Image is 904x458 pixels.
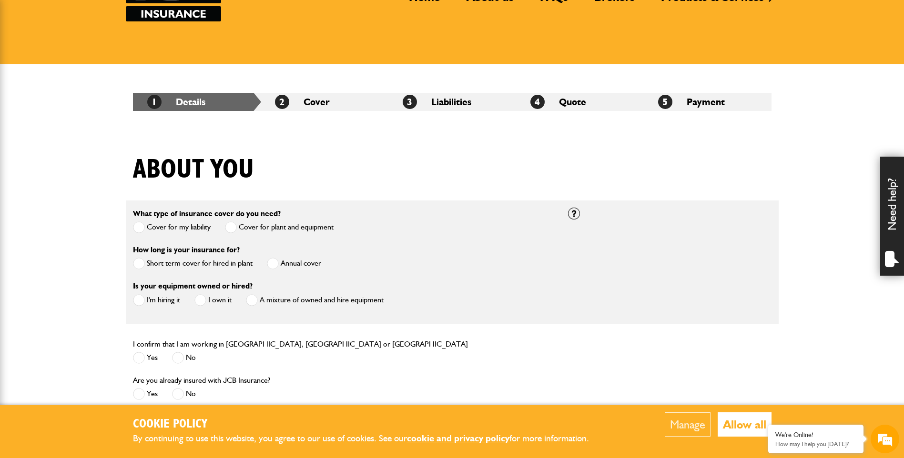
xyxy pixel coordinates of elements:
[261,93,388,111] li: Cover
[133,352,158,364] label: Yes
[133,417,605,432] h2: Cookie Policy
[225,221,334,233] label: Cover for plant and equipment
[275,95,289,109] span: 2
[133,340,468,348] label: I confirm that I am working in [GEOGRAPHIC_DATA], [GEOGRAPHIC_DATA] or [GEOGRAPHIC_DATA]
[133,221,211,233] label: Cover for my liability
[172,388,196,400] label: No
[658,95,672,109] span: 5
[880,157,904,276] div: Need help?
[133,258,253,269] label: Short term cover for hired in plant
[133,431,605,446] p: By continuing to use this website, you agree to our use of cookies. See our for more information.
[133,154,254,186] h1: About you
[530,95,545,109] span: 4
[133,282,253,290] label: Is your equipment owned or hired?
[775,431,856,439] div: We're Online!
[407,433,509,444] a: cookie and privacy policy
[403,95,417,109] span: 3
[133,246,240,254] label: How long is your insurance for?
[147,95,162,109] span: 1
[388,93,516,111] li: Liabilities
[665,412,711,437] button: Manage
[775,440,856,448] p: How may I help you today?
[644,93,772,111] li: Payment
[194,294,232,306] label: I own it
[133,377,270,384] label: Are you already insured with JCB Insurance?
[133,210,281,218] label: What type of insurance cover do you need?
[516,93,644,111] li: Quote
[133,294,180,306] label: I'm hiring it
[133,388,158,400] label: Yes
[267,258,321,269] label: Annual cover
[718,412,772,437] button: Allow all
[172,352,196,364] label: No
[133,93,261,111] li: Details
[246,294,384,306] label: A mixture of owned and hire equipment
